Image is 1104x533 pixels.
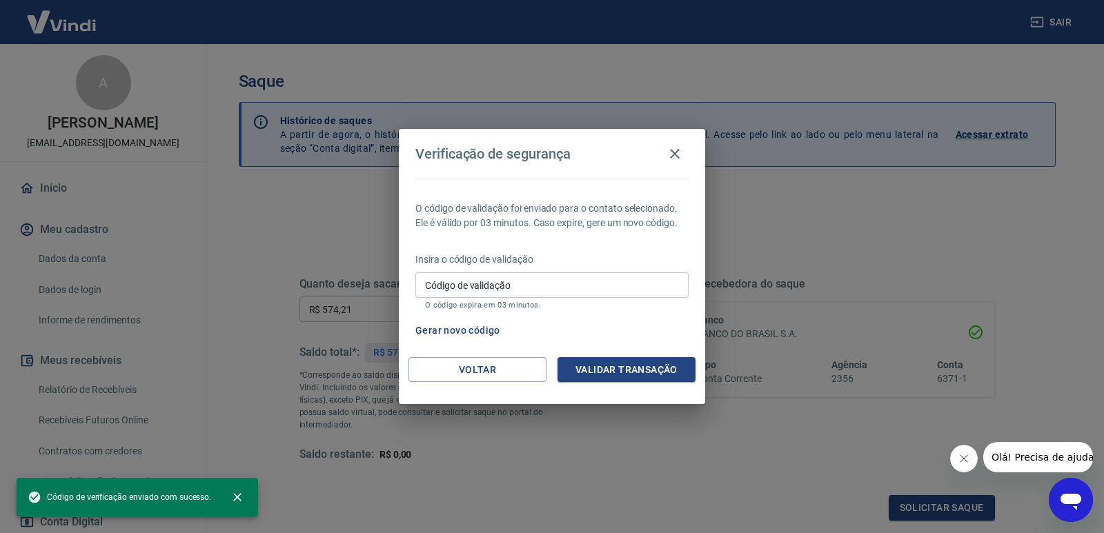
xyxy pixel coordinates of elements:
p: O código expira em 03 minutos. [425,301,679,310]
span: Olá! Precisa de ajuda? [8,10,116,21]
span: Código de verificação enviado com sucesso. [28,490,211,504]
button: Validar transação [558,357,696,383]
p: O código de validação foi enviado para o contato selecionado. Ele é válido por 03 minutos. Caso e... [415,201,689,230]
iframe: Fechar mensagem [950,445,978,472]
iframe: Mensagem da empresa [983,442,1093,472]
iframe: Botão para abrir a janela de mensagens [1049,478,1093,522]
button: Gerar novo código [410,318,506,343]
h4: Verificação de segurança [415,145,571,162]
button: close [222,482,253,512]
p: Insira o código de validação [415,252,689,267]
button: Voltar [408,357,546,383]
